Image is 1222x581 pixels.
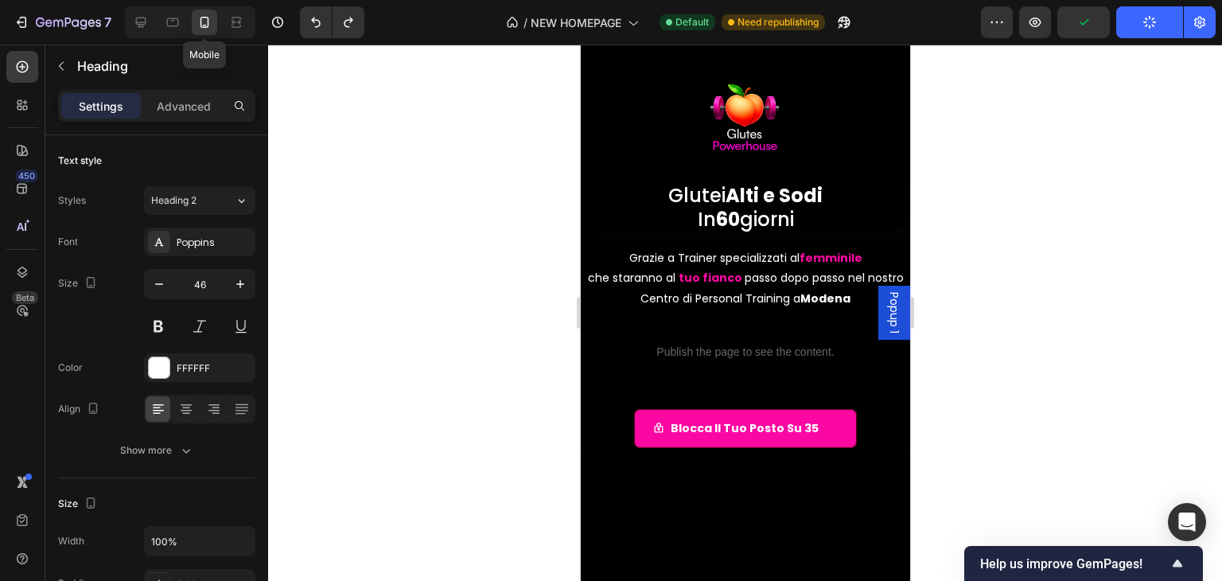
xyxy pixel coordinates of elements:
p: 7 [104,13,111,32]
div: Color [58,361,83,375]
iframe: Design area [581,45,910,581]
span: Default [675,15,709,29]
p: Heading [77,57,249,76]
div: Size [58,493,100,515]
div: 450 [15,170,38,182]
button: Heading 2 [144,186,255,215]
span: / [523,14,527,31]
button: 7 [6,6,119,38]
span: Help us improve GemPages! [980,556,1168,571]
span: Heading 2 [151,193,197,208]
div: Size [58,273,100,294]
div: Text style [58,154,102,168]
div: Open Intercom Messenger [1168,503,1206,541]
div: Undo/Redo [300,6,364,38]
p: Settings [79,98,123,115]
input: Auto [145,527,255,556]
div: Poppins [177,236,251,250]
p: Advanced [157,98,211,115]
div: Align [58,399,103,420]
div: Beta [12,291,38,304]
button: Show survey - Help us improve GemPages! [980,554,1187,573]
span: NEW HOMEPAGE [531,14,621,31]
div: FFFFFF [177,361,251,376]
div: Show more [120,443,194,458]
div: Font [58,235,78,249]
div: Styles [58,193,86,208]
div: Width [58,534,84,548]
span: Need republishing [737,15,819,29]
button: Show more [58,436,255,465]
